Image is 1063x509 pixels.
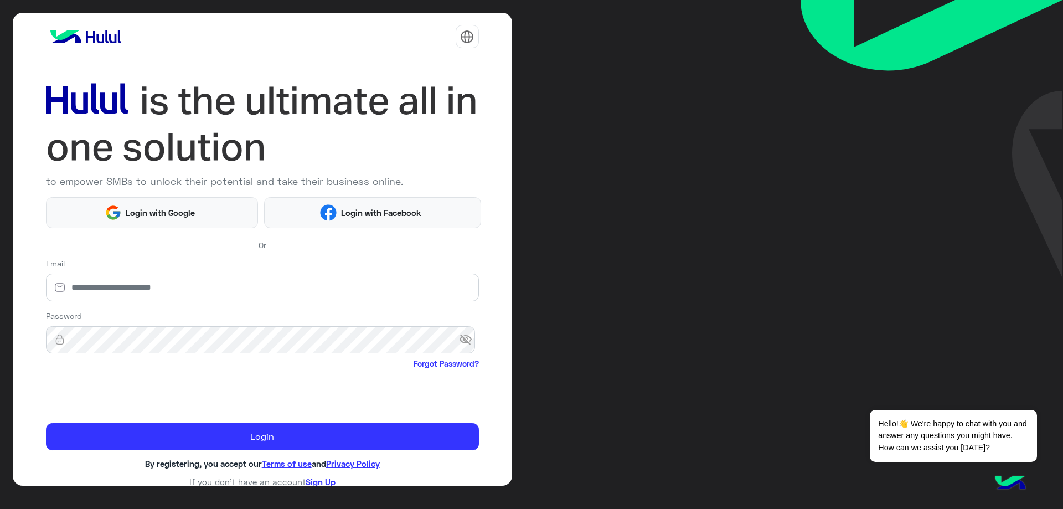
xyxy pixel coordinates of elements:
img: logo [46,25,126,48]
h6: If you don’t have an account [46,477,479,487]
span: Login with Facebook [337,207,425,219]
img: tab [460,30,474,44]
button: Login with Facebook [264,197,481,228]
span: Or [259,239,266,251]
img: email [46,282,74,293]
span: and [312,459,326,469]
label: Email [46,258,65,269]
button: Login with Google [46,197,259,228]
span: visibility_off [459,330,479,350]
a: Terms of use [262,459,312,469]
a: Sign Up [306,477,336,487]
span: Login with Google [122,207,199,219]
iframe: reCAPTCHA [46,372,214,415]
img: Google [105,204,121,221]
img: hulul-logo.png [991,465,1030,503]
a: Privacy Policy [326,459,380,469]
a: Forgot Password? [414,358,479,369]
label: Password [46,310,82,322]
img: hululLoginTitle_EN.svg [46,78,479,170]
p: to empower SMBs to unlock their potential and take their business online. [46,174,479,189]
span: Hello!👋 We're happy to chat with you and answer any questions you might have. How can we assist y... [870,410,1036,462]
img: lock [46,334,74,345]
span: By registering, you accept our [145,459,262,469]
button: Login [46,423,479,451]
img: Facebook [320,204,337,221]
